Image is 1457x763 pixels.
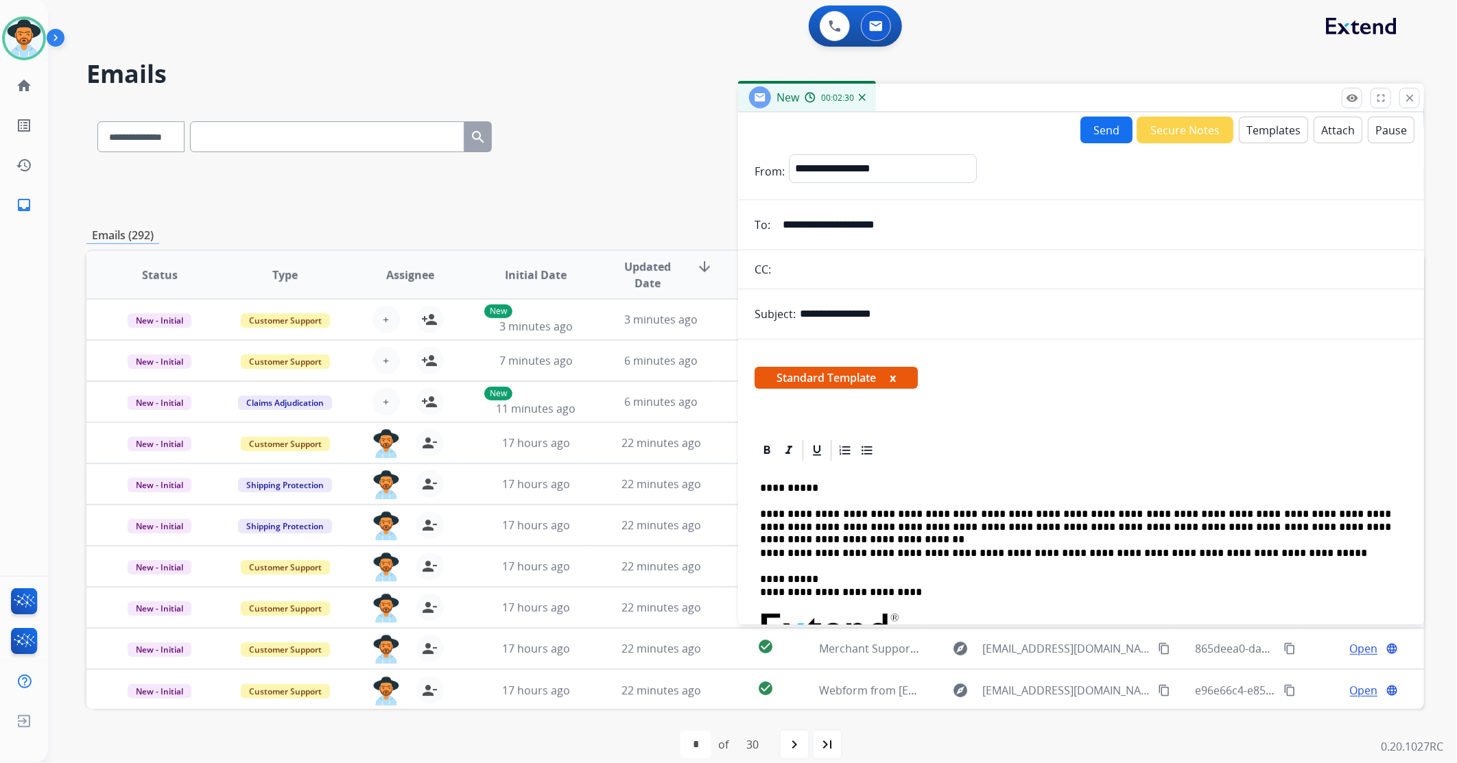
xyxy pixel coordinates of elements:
[241,684,330,699] span: Customer Support
[755,217,770,233] p: To:
[238,478,332,492] span: Shipping Protection
[241,560,330,574] span: Customer Support
[128,560,191,574] span: New - Initial
[372,677,400,705] img: agent-avatar
[470,129,486,145] mat-icon: search
[496,401,576,416] span: 11 minutes ago
[422,311,438,328] mat-icon: person_add
[241,313,330,328] span: Customer Support
[1381,738,1443,755] p: 0.20.1027RC
[484,387,512,400] p: New
[755,367,918,389] span: Standard Template
[1283,684,1296,697] mat-icon: content_copy
[484,304,512,318] p: New
[128,601,191,616] span: New - Initial
[625,394,698,409] span: 6 minutes ago
[422,476,438,492] mat-icon: person_remove
[86,227,159,244] p: Emails (292)
[621,683,701,698] span: 22 minutes ago
[238,519,332,533] span: Shipping Protection
[499,319,573,334] span: 3 minutes ago
[128,642,191,657] span: New - Initial
[755,163,785,180] p: From:
[1239,117,1308,143] button: Templates
[1375,92,1387,104] mat-icon: fullscreen
[621,641,701,656] span: 22 minutes ago
[779,440,799,461] div: Italic
[1403,92,1416,104] mat-icon: close
[372,553,400,581] img: agent-avatar
[372,347,400,374] button: +
[372,429,400,458] img: agent-avatar
[983,682,1151,699] span: [EMAIL_ADDRESS][DOMAIN_NAME]
[502,600,570,615] span: 17 hours ago
[241,437,330,451] span: Customer Support
[241,642,330,657] span: Customer Support
[422,558,438,574] mat-icon: person_remove
[372,470,400,499] img: agent-avatar
[819,736,836,753] mat-icon: last_page
[241,601,330,616] span: Customer Support
[835,440,855,461] div: Ordered List
[372,306,400,333] button: +
[422,435,438,451] mat-icon: person_remove
[502,435,570,450] span: 17 hours ago
[128,354,191,369] span: New - Initial
[1080,117,1133,143] button: Send
[372,594,400,622] img: agent-avatar
[422,640,438,657] mat-icon: person_remove
[1195,683,1406,698] span: e96e66c4-e854-4d05-8278-16b44d3afd38
[953,640,969,657] mat-icon: explore
[372,388,400,415] button: +
[128,313,191,328] span: New - Initial
[272,267,298,283] span: Type
[819,641,1208,656] span: Merchant Support #659609: How would you rate the support you received?
[502,518,570,533] span: 17 hours ago
[238,396,332,410] span: Claims Adjudication
[1158,642,1170,655] mat-icon: content_copy
[1350,640,1378,657] span: Open
[1350,682,1378,699] span: Open
[758,638,774,655] mat-icon: check_circle
[422,599,438,616] mat-icon: person_remove
[505,267,567,283] span: Initial Date
[422,517,438,533] mat-icon: person_remove
[819,683,1130,698] span: Webform from [EMAIL_ADDRESS][DOMAIN_NAME] on [DATE]
[857,440,877,461] div: Bullet List
[621,476,701,492] span: 22 minutes ago
[422,682,438,699] mat-icon: person_remove
[5,19,43,58] img: avatar
[422,352,438,369] mat-icon: person_add
[953,682,969,699] mat-icon: explore
[241,354,330,369] span: Customer Support
[1195,641,1408,656] span: 865deea0-da0e-4099-8e41-6e7441bea333
[16,117,32,134] mat-icon: list_alt
[502,683,570,698] span: 17 hours ago
[372,511,400,540] img: agent-avatar
[16,77,32,94] mat-icon: home
[142,267,178,283] span: Status
[755,261,771,278] p: CC:
[621,600,701,615] span: 22 minutes ago
[777,90,799,105] span: New
[16,157,32,173] mat-icon: history
[1158,684,1170,697] mat-icon: content_copy
[372,635,400,664] img: agent-avatar
[86,60,1424,88] h2: Emails
[786,736,803,753] mat-icon: navigate_next
[755,306,796,322] p: Subject:
[16,197,32,213] mat-icon: inbox
[1386,684,1398,697] mat-icon: language
[1368,117,1414,143] button: Pause
[128,519,191,533] span: New - Initial
[758,680,774,697] mat-icon: check_circle
[383,393,389,410] span: +
[757,440,777,461] div: Bold
[621,435,701,450] span: 22 minutes ago
[821,93,854,104] span: 00:02:30
[890,370,896,386] button: x
[625,312,698,327] span: 3 minutes ago
[1137,117,1233,143] button: Secure Notes
[696,258,713,275] mat-icon: arrow_downward
[383,352,389,369] span: +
